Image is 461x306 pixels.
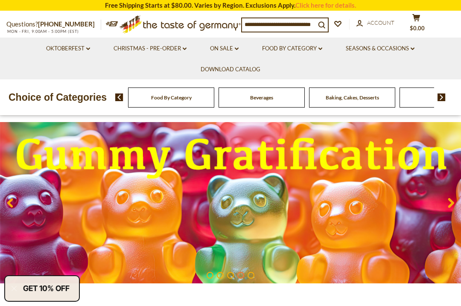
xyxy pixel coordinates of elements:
p: Questions? [6,19,101,30]
img: next arrow [438,93,446,101]
a: Download Catalog [201,65,260,74]
span: Account [367,19,394,26]
a: Oktoberfest [46,44,90,53]
a: [PHONE_NUMBER] [38,20,95,28]
a: Baking, Cakes, Desserts [326,94,379,101]
button: $0.00 [403,14,429,35]
a: Account [356,18,394,28]
a: Food By Category [151,94,192,101]
a: Christmas - PRE-ORDER [114,44,187,53]
a: Click here for details. [295,1,356,9]
a: Beverages [250,94,273,101]
img: previous arrow [115,93,123,101]
a: On Sale [210,44,239,53]
a: Seasons & Occasions [346,44,414,53]
a: Food By Category [262,44,322,53]
span: MON - FRI, 9:00AM - 5:00PM (EST) [6,29,79,34]
span: $0.00 [410,25,425,32]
